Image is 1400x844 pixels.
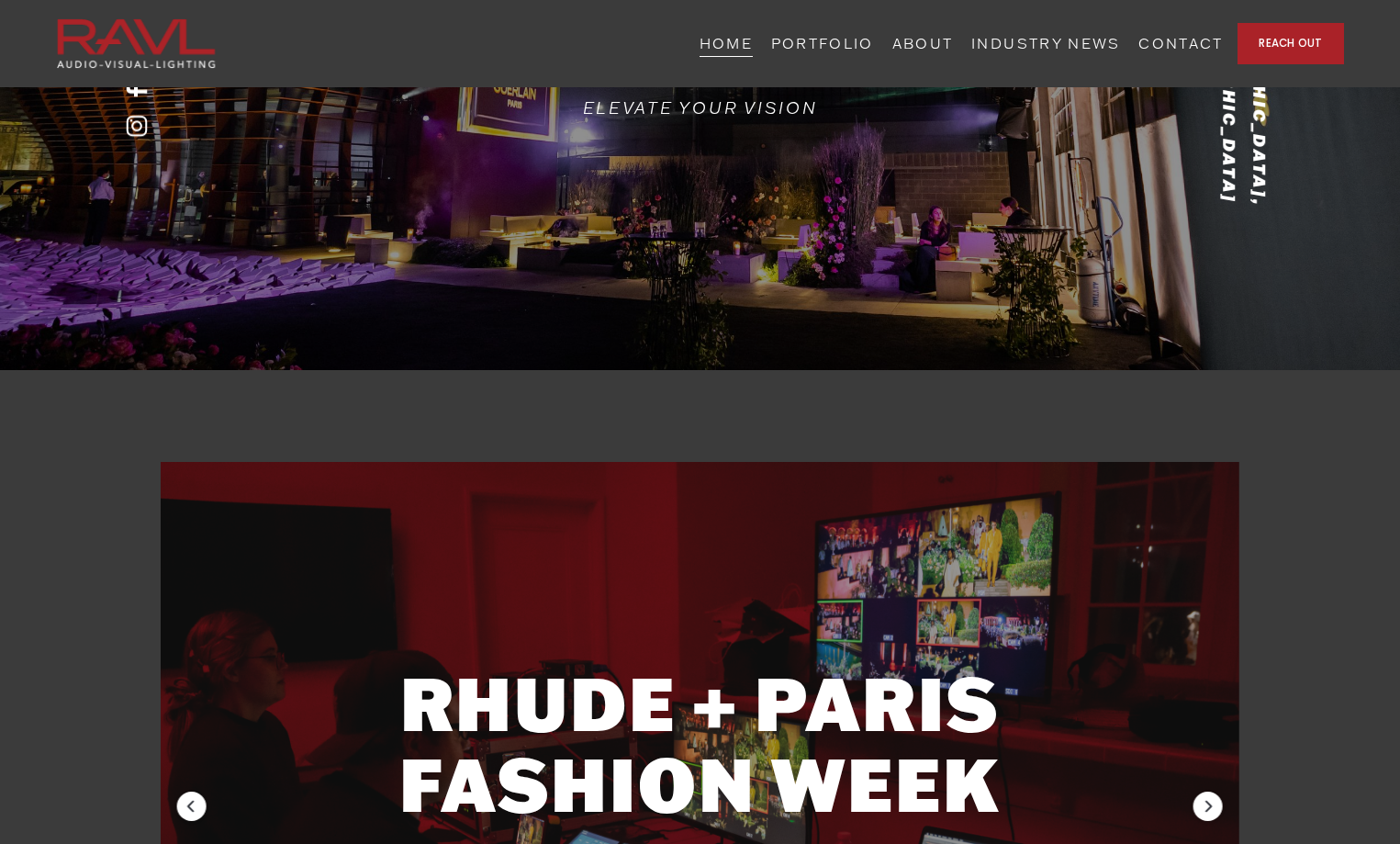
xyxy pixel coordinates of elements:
[1138,29,1223,58] a: CONTACT
[1192,790,1225,823] div: Next
[583,96,818,118] em: ELEVATE YOUR VISION
[892,29,954,58] a: ABOUT
[175,790,208,823] div: Previous
[971,29,1120,58] a: INDUSTRY NEWS
[126,80,148,102] a: Facebook
[1238,23,1344,64] a: REACH OUT
[771,29,874,58] a: PORTFOLIO
[700,29,753,58] a: HOME
[302,662,1099,824] div: RHUDE + PARIS FASHION WEEK
[126,115,148,137] a: Instagram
